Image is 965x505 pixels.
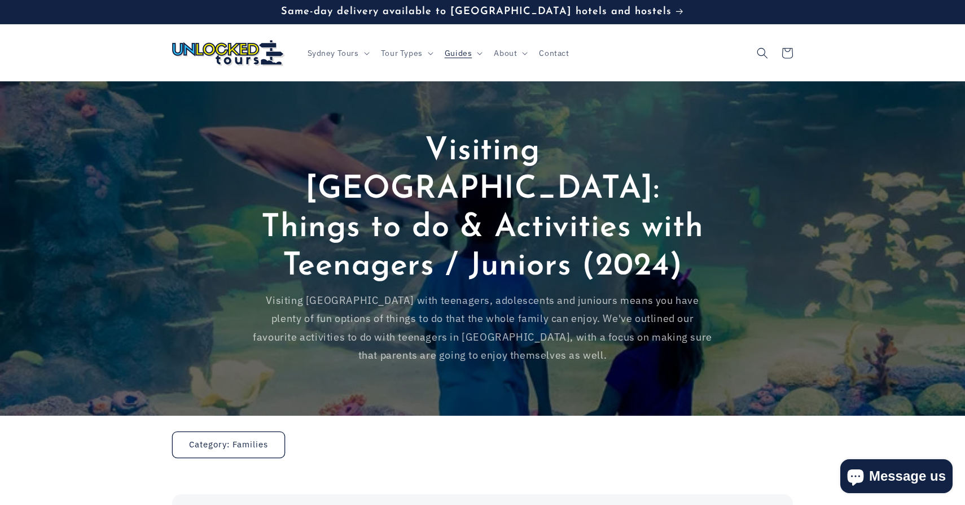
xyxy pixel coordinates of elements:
span: Contact [539,48,569,58]
span: About [494,48,517,58]
summary: Search [750,41,775,66]
a: Unlocked Tours [168,36,289,70]
h2: Visiting [GEOGRAPHIC_DATA]: Things to do & Activities with Teenagers / Juniors (2024) [251,132,714,286]
a: Contact [532,41,576,65]
span: Sydney Tours [308,48,359,58]
span: Tour Types [381,48,423,58]
summary: Guides [438,41,488,65]
summary: Tour Types [374,41,438,65]
inbox-online-store-chat: Shopify online store chat [837,459,956,496]
img: Unlocked Tours [172,40,285,66]
p: Visiting [GEOGRAPHIC_DATA] with teenagers, adolescents and juniours means you have plenty of fun ... [251,291,714,365]
span: Same-day delivery available to [GEOGRAPHIC_DATA] hotels and hostels [281,6,672,17]
a: Category: Families [172,432,285,458]
summary: Sydney Tours [301,41,374,65]
summary: About [487,41,532,65]
span: Guides [445,48,472,58]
